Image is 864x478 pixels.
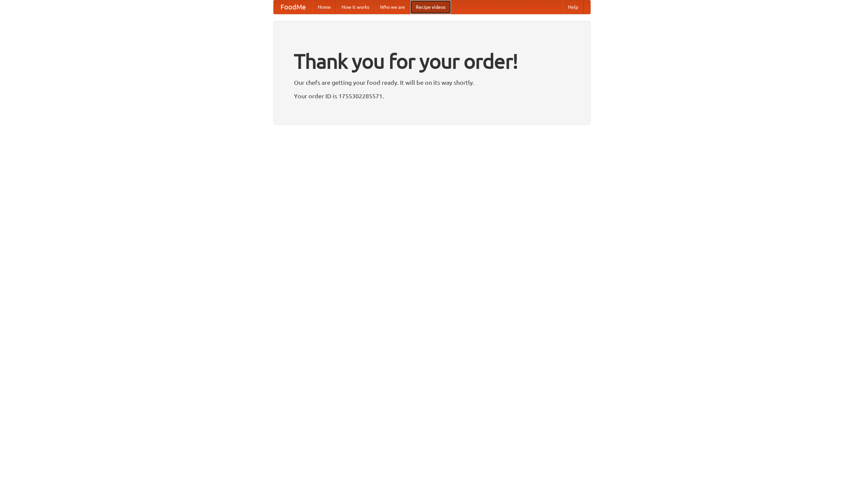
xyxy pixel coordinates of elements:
p: Your order ID is 1755302285571. [294,91,570,101]
a: Recipe videos [410,0,451,14]
p: Our chefs are getting your food ready. It will be on its way shortly. [294,77,570,87]
h1: Thank you for your order! [294,45,570,77]
a: Home [313,0,336,14]
a: Who we are [375,0,410,14]
a: FoodMe [274,0,313,14]
a: How it works [336,0,375,14]
a: Help [563,0,584,14]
